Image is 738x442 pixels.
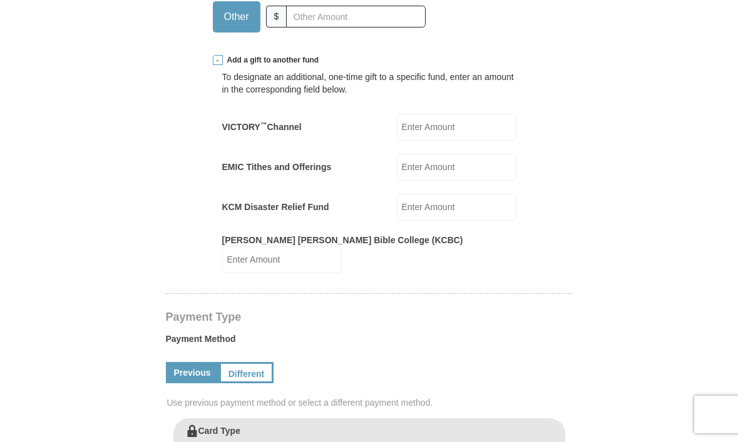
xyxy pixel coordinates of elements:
[166,312,573,322] h4: Payment Type
[166,333,573,351] label: Payment Method
[397,194,516,221] input: Enter Amount
[166,362,219,383] a: Previous
[266,6,287,28] span: $
[167,396,574,409] span: Use previous payment method or select a different payment method.
[286,6,425,28] input: Other Amount
[218,8,255,26] span: Other
[397,114,516,141] input: Enter Amount
[222,161,332,173] label: EMIC Tithes and Offerings
[222,246,342,273] input: Enter Amount
[222,201,329,213] label: KCM Disaster Relief Fund
[222,71,516,96] div: To designate an additional, one-time gift to a specific fund, enter an amount in the correspondin...
[222,234,463,246] label: [PERSON_NAME] [PERSON_NAME] Bible College (KCBC)
[222,121,302,133] label: VICTORY Channel
[397,154,516,181] input: Enter Amount
[219,362,274,383] a: Different
[260,121,267,128] sup: ™
[223,55,319,66] span: Add a gift to another fund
